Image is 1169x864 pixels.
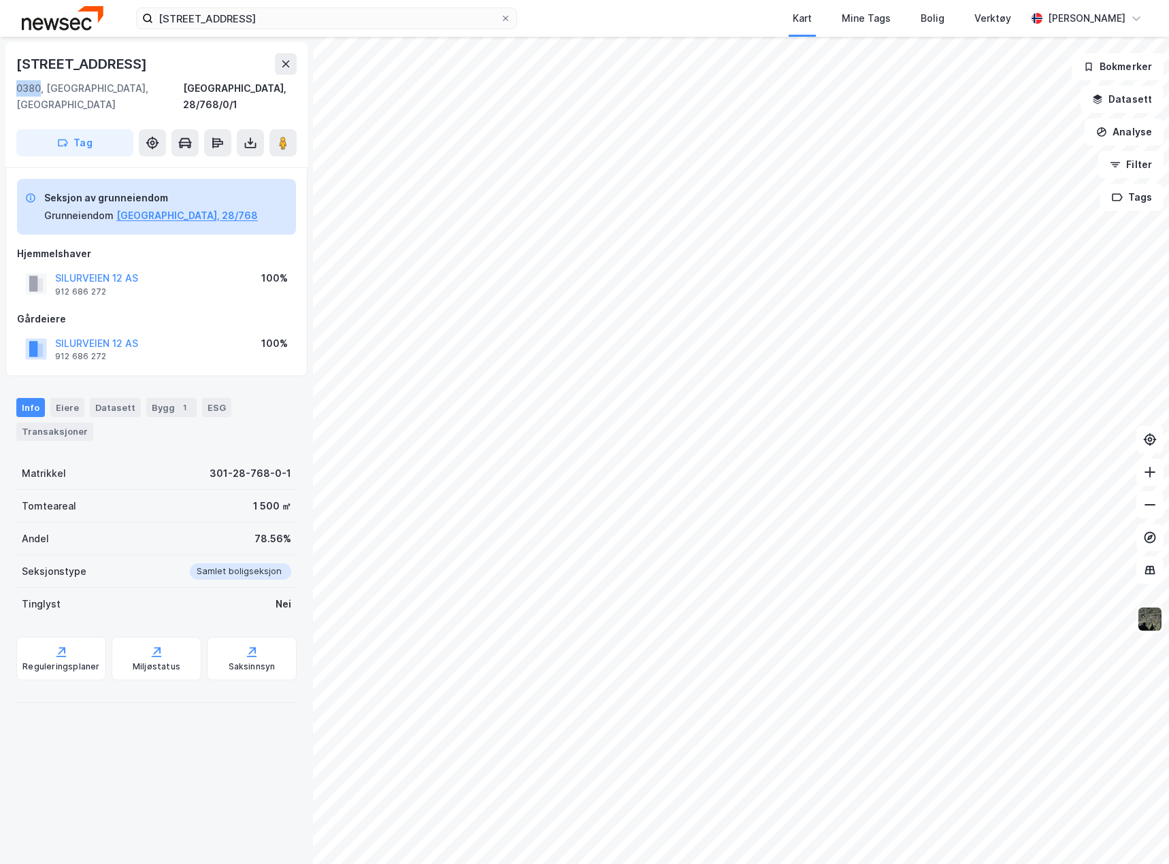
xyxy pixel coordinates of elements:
[16,53,150,75] div: [STREET_ADDRESS]
[1081,86,1164,113] button: Datasett
[229,661,276,672] div: Saksinnsyn
[842,10,891,27] div: Mine Tags
[22,6,103,30] img: newsec-logo.f6e21ccffca1b3a03d2d.png
[1085,118,1164,146] button: Analyse
[22,563,86,580] div: Seksjonstype
[17,246,296,262] div: Hjemmelshaver
[202,398,231,417] div: ESG
[55,286,106,297] div: 912 686 272
[253,498,291,514] div: 1 500 ㎡
[17,311,296,327] div: Gårdeiere
[50,398,84,417] div: Eiere
[90,398,141,417] div: Datasett
[22,465,66,482] div: Matrikkel
[254,531,291,547] div: 78.56%
[178,401,191,414] div: 1
[974,10,1011,27] div: Verktøy
[16,398,45,417] div: Info
[1101,799,1169,864] div: Kontrollprogram for chat
[210,465,291,482] div: 301-28-768-0-1
[921,10,944,27] div: Bolig
[1101,799,1169,864] iframe: Chat Widget
[1100,184,1164,211] button: Tags
[183,80,297,113] div: [GEOGRAPHIC_DATA], 28/768/0/1
[44,190,258,206] div: Seksjon av grunneiendom
[16,422,93,440] div: Transaksjoner
[1072,53,1164,80] button: Bokmerker
[16,129,133,156] button: Tag
[16,80,183,113] div: 0380, [GEOGRAPHIC_DATA], [GEOGRAPHIC_DATA]
[116,207,258,224] button: [GEOGRAPHIC_DATA], 28/768
[1048,10,1125,27] div: [PERSON_NAME]
[261,270,288,286] div: 100%
[55,351,106,362] div: 912 686 272
[22,498,76,514] div: Tomteareal
[22,661,99,672] div: Reguleringsplaner
[1098,151,1164,178] button: Filter
[1137,606,1163,632] img: 9k=
[133,661,180,672] div: Miljøstatus
[793,10,812,27] div: Kart
[22,596,61,612] div: Tinglyst
[44,207,114,224] div: Grunneiendom
[276,596,291,612] div: Nei
[261,335,288,352] div: 100%
[22,531,49,547] div: Andel
[153,8,500,29] input: Søk på adresse, matrikkel, gårdeiere, leietakere eller personer
[146,398,197,417] div: Bygg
